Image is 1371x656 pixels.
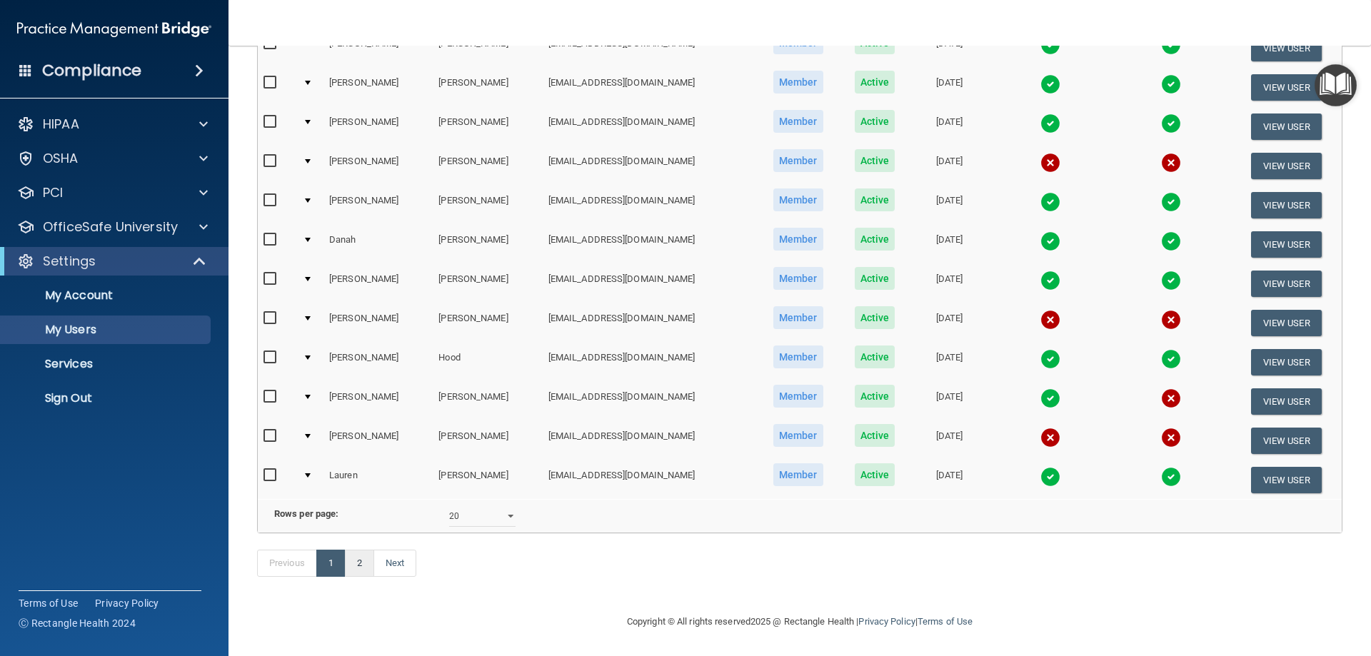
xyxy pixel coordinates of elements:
td: [DATE] [910,186,989,225]
img: tick.e7d51cea.svg [1161,231,1181,251]
td: Hood [433,343,542,382]
td: [PERSON_NAME] [323,186,433,225]
td: [EMAIL_ADDRESS][DOMAIN_NAME] [543,421,757,460]
td: [EMAIL_ADDRESS][DOMAIN_NAME] [543,382,757,421]
p: Settings [43,253,96,270]
button: View User [1251,192,1322,218]
td: [DATE] [910,303,989,343]
img: tick.e7d51cea.svg [1161,192,1181,212]
span: Active [855,188,895,211]
a: Terms of Use [19,596,78,610]
img: cross.ca9f0e7f.svg [1161,388,1181,408]
a: 1 [316,550,346,577]
img: tick.e7d51cea.svg [1161,467,1181,487]
td: [PERSON_NAME] [323,382,433,421]
td: [EMAIL_ADDRESS][DOMAIN_NAME] [543,107,757,146]
button: View User [1251,153,1322,179]
td: Lauren [323,460,433,499]
b: Rows per page: [274,508,338,519]
td: [EMAIL_ADDRESS][DOMAIN_NAME] [543,460,757,499]
img: cross.ca9f0e7f.svg [1040,153,1060,173]
img: tick.e7d51cea.svg [1040,192,1060,212]
img: cross.ca9f0e7f.svg [1040,428,1060,448]
td: [PERSON_NAME] [433,146,542,186]
td: [PERSON_NAME] [323,264,433,303]
span: Active [855,463,895,486]
img: PMB logo [17,15,211,44]
p: Sign Out [9,391,204,405]
span: Active [855,345,895,368]
span: Member [773,188,823,211]
span: Active [855,149,895,172]
a: Privacy Policy [858,616,915,627]
button: View User [1251,271,1322,297]
span: Active [855,424,895,447]
a: OSHA [17,150,208,167]
img: tick.e7d51cea.svg [1161,349,1181,369]
h4: Compliance [42,61,141,81]
td: [DATE] [910,225,989,264]
img: cross.ca9f0e7f.svg [1161,310,1181,330]
span: Active [855,385,895,408]
td: [PERSON_NAME] [433,225,542,264]
img: tick.e7d51cea.svg [1161,271,1181,291]
td: [PERSON_NAME] [433,421,542,460]
span: Member [773,385,823,408]
span: Member [773,110,823,133]
img: tick.e7d51cea.svg [1040,388,1060,408]
td: [PERSON_NAME] [433,303,542,343]
td: [EMAIL_ADDRESS][DOMAIN_NAME] [543,303,757,343]
td: [PERSON_NAME] [323,68,433,107]
span: Member [773,228,823,251]
button: View User [1251,428,1322,454]
button: View User [1251,388,1322,415]
td: [PERSON_NAME] [323,29,433,68]
img: tick.e7d51cea.svg [1161,74,1181,94]
iframe: Drift Widget Chat Controller [1124,555,1354,612]
td: [PERSON_NAME] [433,186,542,225]
td: [PERSON_NAME] [433,382,542,421]
button: Open Resource Center [1315,64,1357,106]
td: [EMAIL_ADDRESS][DOMAIN_NAME] [543,68,757,107]
a: PCI [17,184,208,201]
td: [PERSON_NAME] [433,460,542,499]
button: View User [1251,349,1322,375]
button: View User [1251,74,1322,101]
img: tick.e7d51cea.svg [1040,113,1060,133]
img: tick.e7d51cea.svg [1040,271,1060,291]
td: [EMAIL_ADDRESS][DOMAIN_NAME] [543,29,757,68]
img: tick.e7d51cea.svg [1040,349,1060,369]
p: My Users [9,323,204,337]
img: cross.ca9f0e7f.svg [1040,310,1060,330]
td: [DATE] [910,460,989,499]
img: tick.e7d51cea.svg [1040,467,1060,487]
td: [EMAIL_ADDRESS][DOMAIN_NAME] [543,343,757,382]
span: Active [855,110,895,133]
td: [DATE] [910,107,989,146]
a: Previous [257,550,317,577]
a: Privacy Policy [95,596,159,610]
td: [PERSON_NAME] [323,107,433,146]
a: HIPAA [17,116,208,133]
button: View User [1251,231,1322,258]
span: Ⓒ Rectangle Health 2024 [19,616,136,630]
p: OfficeSafe University [43,218,178,236]
td: [PERSON_NAME] [323,146,433,186]
span: Active [855,267,895,290]
td: [PERSON_NAME] [323,303,433,343]
button: View User [1251,467,1322,493]
td: [DATE] [910,421,989,460]
td: [PERSON_NAME] [323,343,433,382]
td: [EMAIL_ADDRESS][DOMAIN_NAME] [543,225,757,264]
p: My Account [9,288,204,303]
div: Copyright © All rights reserved 2025 @ Rectangle Health | | [539,599,1060,645]
button: View User [1251,310,1322,336]
button: View User [1251,35,1322,61]
td: [EMAIL_ADDRESS][DOMAIN_NAME] [543,186,757,225]
span: Active [855,71,895,94]
td: [DATE] [910,68,989,107]
span: Active [855,306,895,329]
button: View User [1251,113,1322,140]
td: [DATE] [910,29,989,68]
td: [PERSON_NAME] [433,107,542,146]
